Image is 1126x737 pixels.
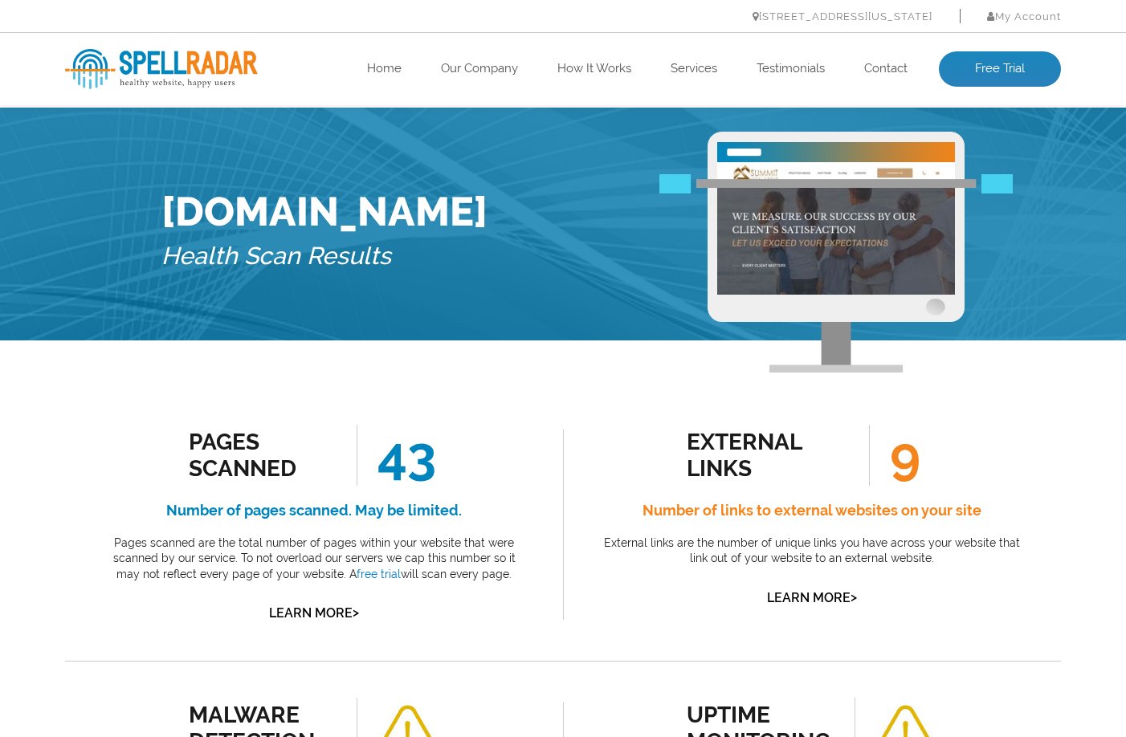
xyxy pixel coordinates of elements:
[161,188,488,235] h1: [DOMAIN_NAME]
[599,498,1025,523] h4: Number of links to external websites on your site
[101,535,527,583] p: Pages scanned are the total number of pages within your website that were scanned by our service....
[659,177,1013,196] img: Free Webiste Analysis
[869,425,920,486] span: 9
[687,429,832,482] div: external links
[357,568,401,580] a: free trial
[189,429,334,482] div: Pages Scanned
[767,590,857,605] a: Learn More>
[851,586,857,609] span: >
[353,601,359,624] span: >
[161,235,488,278] h5: Health Scan Results
[101,498,527,523] h4: Number of pages scanned. May be limited.
[599,535,1025,567] p: External links are the number of unique links you have across your website that link out of your ...
[717,162,955,295] img: Free Website Analysis
[708,132,965,373] img: Free Webiste Analysis
[357,425,436,486] span: 43
[269,605,359,621] a: Learn More>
